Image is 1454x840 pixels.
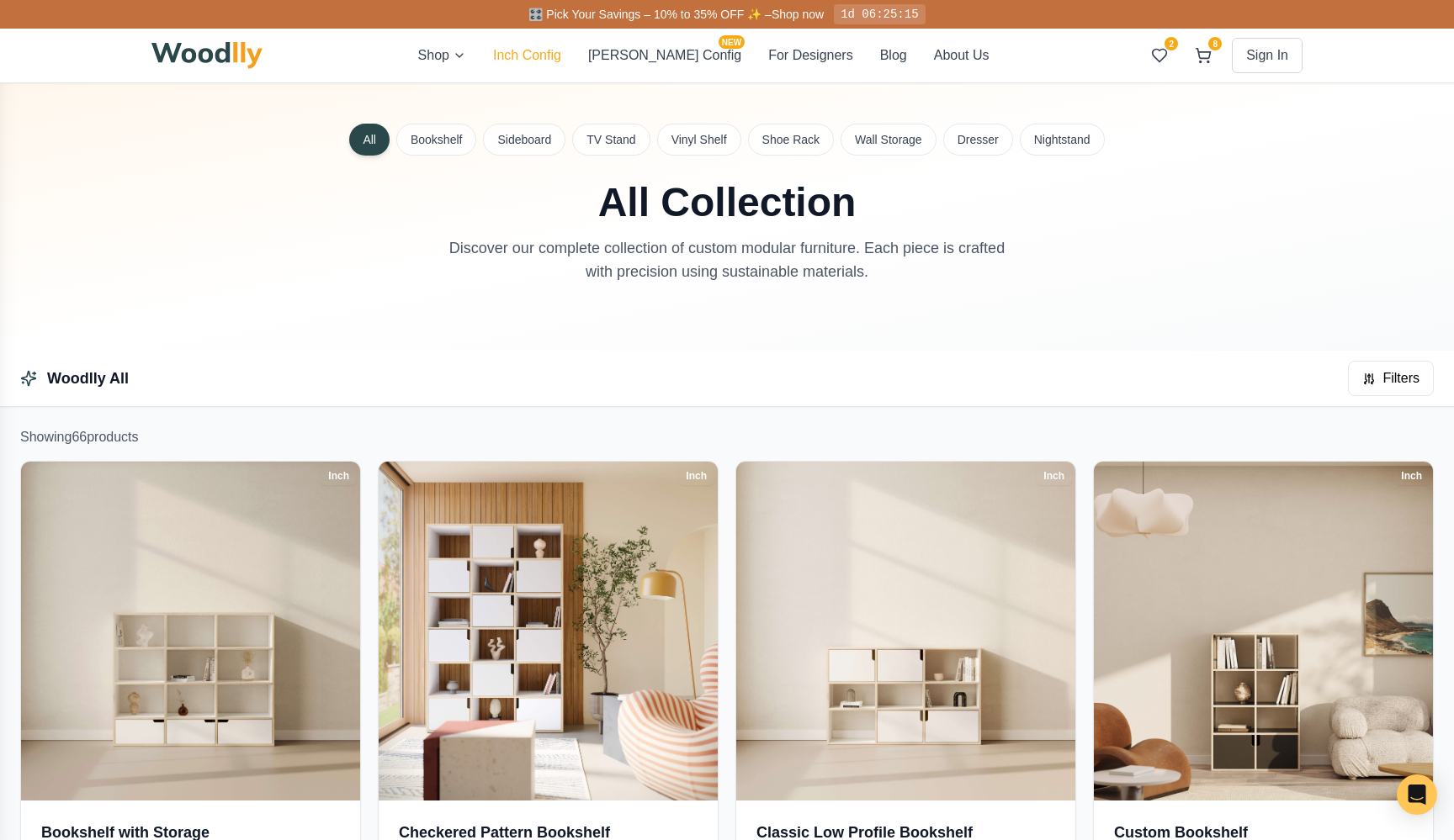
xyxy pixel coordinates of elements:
button: Wall Storage [841,124,937,156]
button: Inch Config [493,45,561,66]
button: Sign In [1232,38,1303,73]
img: Custom Bookshelf [1094,462,1433,800]
img: Checkered Pattern Bookshelf [379,462,718,800]
img: Woodlly [151,42,263,69]
button: Shoe Rack [748,124,834,156]
h1: All Collection [151,182,1303,223]
div: Inch [1036,467,1072,485]
button: Blog [880,45,907,66]
button: About Us [934,45,990,66]
button: 2 [1144,40,1175,71]
button: Shop [418,45,466,66]
div: Open Intercom Messenger [1397,774,1437,815]
button: Vinyl Shelf [657,124,741,156]
span: 8 [1208,37,1222,50]
a: Shop now [772,8,824,21]
button: [PERSON_NAME] ConfigNEW [588,45,741,66]
img: Classic Low Profile Bookshelf [736,462,1075,800]
span: 2 [1165,37,1178,50]
div: 1d 06:25:15 [834,4,925,24]
button: Filters [1348,361,1434,396]
div: Inch [678,467,714,485]
span: 🎛️ Pick Your Savings – 10% to 35% OFF ✨ – [528,8,771,21]
a: Woodlly All [47,370,129,387]
div: Inch [1393,467,1430,485]
button: Dresser [943,124,1013,156]
button: 8 [1188,40,1218,71]
span: NEW [719,35,745,49]
button: Sideboard [483,124,565,156]
img: Bookshelf with Storage [21,462,360,800]
span: Filters [1382,368,1420,388]
p: Discover our complete collection of custom modular furniture. Each piece is crafted with precisio... [444,236,1010,283]
button: TV Stand [572,124,650,156]
div: Inch [321,467,357,485]
button: All [349,124,390,156]
p: Showing 66 product s [20,427,1434,447]
button: Nightstand [1020,124,1105,156]
button: Bookshelf [396,124,476,156]
button: For Designers [768,45,852,66]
